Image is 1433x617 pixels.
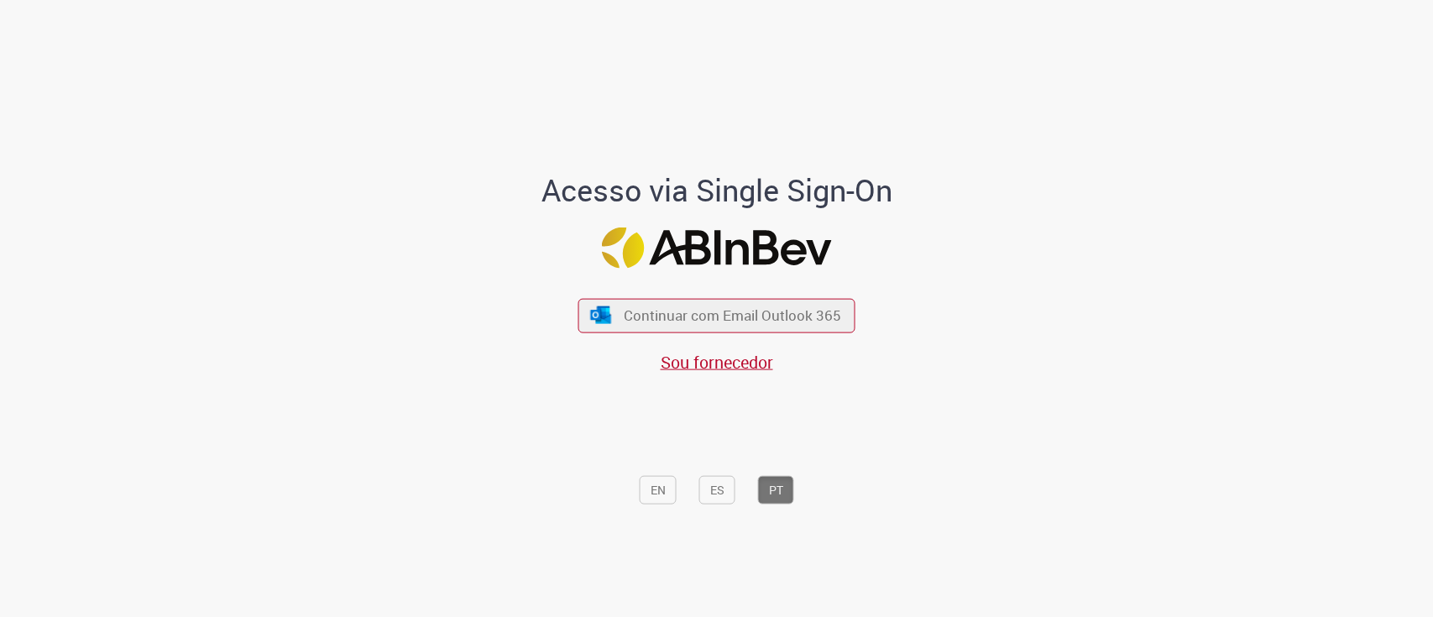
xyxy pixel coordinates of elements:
[758,476,794,505] button: PT
[699,476,735,505] button: ES
[602,227,832,269] img: Logo ABInBev
[588,306,612,324] img: ícone Azure/Microsoft 360
[640,476,677,505] button: EN
[661,351,773,374] a: Sou fornecedor
[624,306,841,325] span: Continuar com Email Outlook 365
[578,298,855,332] button: ícone Azure/Microsoft 360 Continuar com Email Outlook 365
[484,174,949,207] h1: Acesso via Single Sign-On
